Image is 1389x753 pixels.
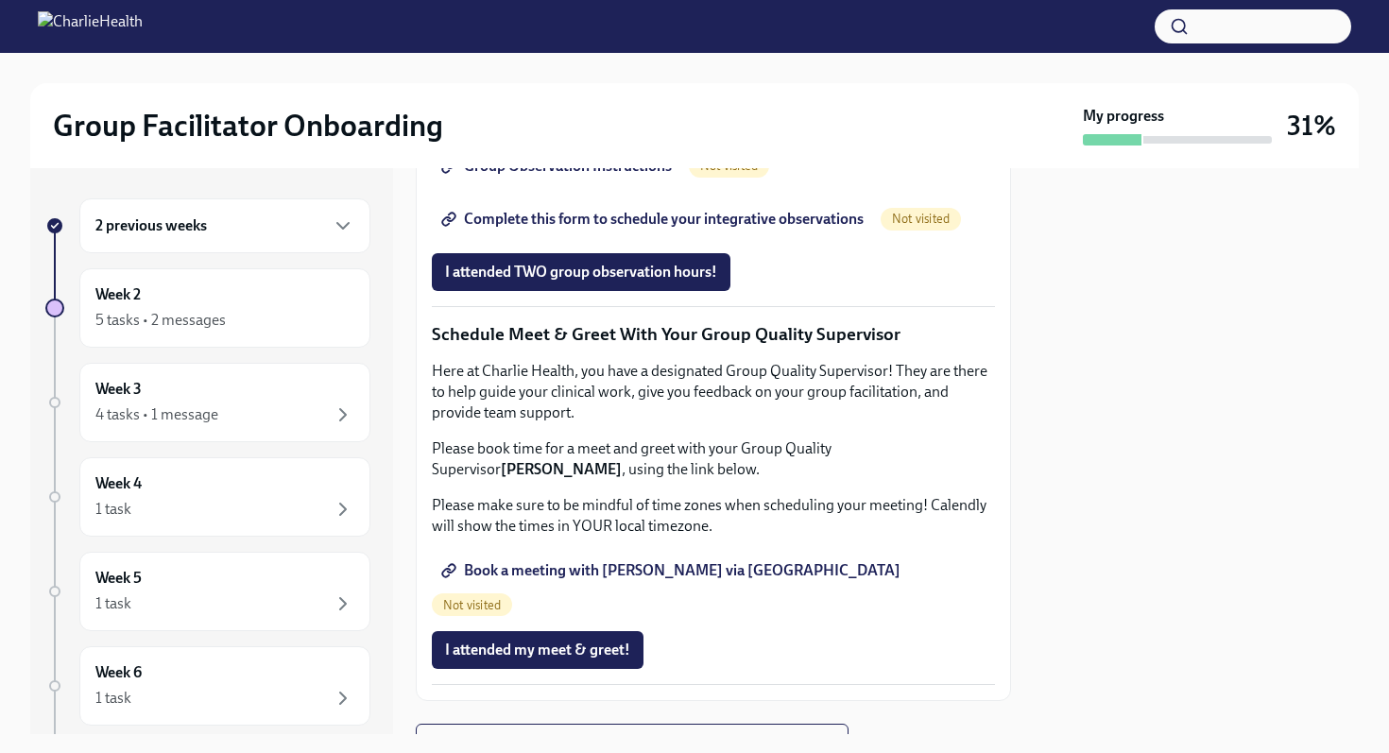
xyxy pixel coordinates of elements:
[432,733,832,752] span: Next task : Week Two: Core Processes (~1.25 hours to complete)
[881,212,961,226] span: Not visited
[53,107,443,145] h2: Group Facilitator Onboarding
[95,404,218,425] div: 4 tasks • 1 message
[95,284,141,305] h6: Week 2
[445,210,864,229] span: Complete this form to schedule your integrative observations
[45,552,370,631] a: Week 51 task
[432,438,995,480] p: Please book time for a meet and greet with your Group Quality Supervisor , using the link below.
[1083,106,1164,127] strong: My progress
[79,198,370,253] div: 2 previous weeks
[432,598,512,612] span: Not visited
[445,263,717,282] span: I attended TWO group observation hours!
[38,11,143,42] img: CharlieHealth
[432,552,914,590] a: Book a meeting with [PERSON_NAME] via [GEOGRAPHIC_DATA]
[95,473,142,494] h6: Week 4
[432,361,995,423] p: Here at Charlie Health, you have a designated Group Quality Supervisor! They are there to help gu...
[95,499,131,520] div: 1 task
[445,561,900,580] span: Book a meeting with [PERSON_NAME] via [GEOGRAPHIC_DATA]
[432,253,730,291] button: I attended TWO group observation hours!
[95,662,142,683] h6: Week 6
[445,641,630,659] span: I attended my meet & greet!
[45,268,370,348] a: Week 25 tasks • 2 messages
[1287,109,1336,143] h3: 31%
[45,457,370,537] a: Week 41 task
[95,215,207,236] h6: 2 previous weeks
[95,379,142,400] h6: Week 3
[432,631,643,669] button: I attended my meet & greet!
[432,200,877,238] a: Complete this form to schedule your integrative observations
[432,495,995,537] p: Please make sure to be mindful of time zones when scheduling your meeting! Calendly will show the...
[45,646,370,726] a: Week 61 task
[501,460,622,478] strong: [PERSON_NAME]
[95,688,131,709] div: 1 task
[45,363,370,442] a: Week 34 tasks • 1 message
[432,322,995,347] p: Schedule Meet & Greet With Your Group Quality Supervisor
[95,593,131,614] div: 1 task
[95,310,226,331] div: 5 tasks • 2 messages
[95,568,142,589] h6: Week 5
